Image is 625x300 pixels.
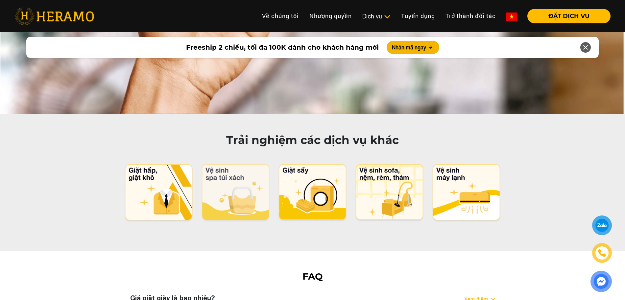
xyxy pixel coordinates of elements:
[597,248,607,258] img: phone-icon
[527,9,611,23] button: ĐẶT DỊCH VỤ
[304,9,357,23] a: Nhượng quyền
[355,164,424,222] img: hh.png
[186,42,379,52] span: Freeship 2 chiều, tối đa 100K dành cho khách hàng mới
[201,164,270,222] img: bc.png
[124,164,193,222] img: dc.png
[14,8,94,25] img: heramo-logo.png
[506,12,517,21] img: vn-flag.png
[432,164,501,222] img: ac.png
[14,271,611,282] h2: FAQ
[593,244,611,262] a: phone-icon
[396,9,440,23] a: Tuyển dụng
[278,164,347,222] img: ld.png
[440,9,501,23] a: Trở thành đối tác
[257,9,304,23] a: Về chúng tôi
[522,13,611,19] a: ĐẶT DỊCH VỤ
[165,134,461,147] h2: Trải nghiệm các dịch vụ khác
[362,12,391,21] div: Dịch vụ
[384,13,391,20] img: subToggleIcon
[387,41,439,54] button: Nhận mã ngay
